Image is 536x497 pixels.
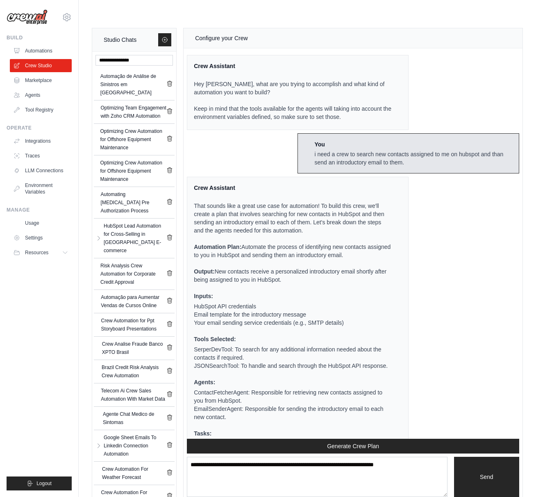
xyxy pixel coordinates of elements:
li: EmailSenderAgent: Responsible for sending the introductory email to each new contact. [194,405,392,421]
a: Google Sheet Emails To Linkedin Connection Automation [102,433,166,458]
li: Email template for the introductory message [194,310,392,319]
div: Optimizing Team Engagement with Zoho CRM Automation [100,104,166,120]
p: New contacts receive a personalized introductory email shortly after being assigned to you in Hub... [194,267,392,284]
strong: Agents: [194,379,215,385]
p: Automate the process of identifying new contacts assigned to you in HubSpot and sending them an i... [194,243,392,259]
a: Crew Analise Fraude Banco XPTO Brasil [100,340,167,356]
li: SerperDevTool: To search for any additional information needed about the contacts if required. [194,345,392,362]
strong: Output: [194,268,215,275]
a: Agente Chat Medico de Sintomas [101,410,166,426]
div: Risk Analysis Crew Automation for Corporate Credit Approval [100,262,166,286]
a: Optimizing Crew Automation for Offshore Equipment Maintenance [98,127,166,152]
div: Crew Automation for Ppt Storyboard Presentations [101,317,167,333]
a: Agents [10,89,72,102]
a: Marketplace [10,74,72,87]
a: Telecom Ai Crew Sales Automation With Market Data [99,387,166,403]
a: Optimizing Team Engagement with Zoho CRM Automation [99,104,166,120]
div: You [314,140,512,148]
li: HubSpot API credentials [194,302,392,310]
div: Crew Assistant [194,184,392,192]
a: Crew Automation For Weather Forecast [100,465,166,481]
li: Your email sending service credentials (e.g., SMTP details) [194,319,392,327]
div: Manage [7,207,72,213]
div: Automação de Análise de Sinistros em [GEOGRAPHIC_DATA] [100,72,166,97]
button: Logout [7,476,72,490]
a: Crew Studio [10,59,72,72]
span: Logout [36,480,52,487]
div: Brazil Credit Risk Analysis Crew Automation [102,363,166,380]
div: Crew Automation For Weather Forecast [102,465,166,481]
div: Automating [MEDICAL_DATA] Pre Authorization Process [101,190,167,215]
a: Automação de Análise de Sinistros em [GEOGRAPHIC_DATA] [99,72,166,97]
div: Telecom Ai Crew Sales Automation With Market Data [101,387,166,403]
div: Build [7,34,72,41]
div: HubSpot Lead Automation for Cross-Selling in [GEOGRAPHIC_DATA] E-commerce [104,222,166,255]
button: Resources [10,246,72,259]
a: Automação para Aumentar Vendas de Cursos Online [99,293,166,310]
button: Generate Crew Plan [187,439,519,454]
a: Integrations [10,135,72,148]
a: Crew Automation for Ppt Storyboard Presentations [100,317,167,333]
a: Usage [10,217,72,230]
a: Optimizing Crew Automation for Offshore Equipment Maintenance [98,159,166,183]
a: Brazil Credit Risk Analysis Crew Automation [100,363,166,380]
a: Automating [MEDICAL_DATA] Pre Authorization Process [99,190,167,215]
div: Crew Assistant [194,62,392,70]
button: Send [454,457,519,497]
a: Automations [10,44,72,57]
a: HubSpot Lead Automation for Cross-Selling in [GEOGRAPHIC_DATA] E-commerce [102,222,166,255]
a: Environment Variables [10,179,72,198]
strong: Automation Plan: [194,244,241,250]
div: Google Sheet Emails To Linkedin Connection Automation [104,433,166,458]
img: Logo [7,9,48,25]
div: Crew Analise Fraude Banco XPTO Brasil [102,340,167,356]
div: Automação para Aumentar Vendas de Cursos Online [101,293,166,310]
div: Optimizing Crew Automation for Offshore Equipment Maintenance [100,159,166,183]
a: Settings [10,231,72,244]
p: That sounds like a great use case for automation! To build this crew, we'll create a plan that in... [194,202,392,235]
a: Tool Registry [10,103,72,116]
div: i need a crew to search new contacts assigned to me on hubspot and than send an introductory emai... [314,150,512,166]
a: LLM Connections [10,164,72,177]
li: ContactFetcherAgent: Responsible for retrieving new contacts assigned to you from HubSpot. [194,388,392,405]
div: Optimizing Crew Automation for Offshore Equipment Maintenance [100,127,166,152]
strong: Tasks: [194,430,211,437]
a: Traces [10,149,72,162]
div: Studio Chats [104,35,136,45]
li: JSONSearchTool: To handle and search through the HubSpot API response. [194,362,392,370]
strong: Inputs: [194,293,213,299]
strong: Tools Selected: [194,336,236,342]
div: Configure your Crew [195,33,248,43]
div: Operate [7,125,72,131]
a: Risk Analysis Crew Automation for Corporate Credit Approval [99,262,166,286]
span: Resources [25,249,48,256]
div: Agente Chat Medico de Sintomas [103,410,166,426]
p: Hey [PERSON_NAME], what are you trying to accomplish and what kind of automation you want to buil... [194,80,392,121]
